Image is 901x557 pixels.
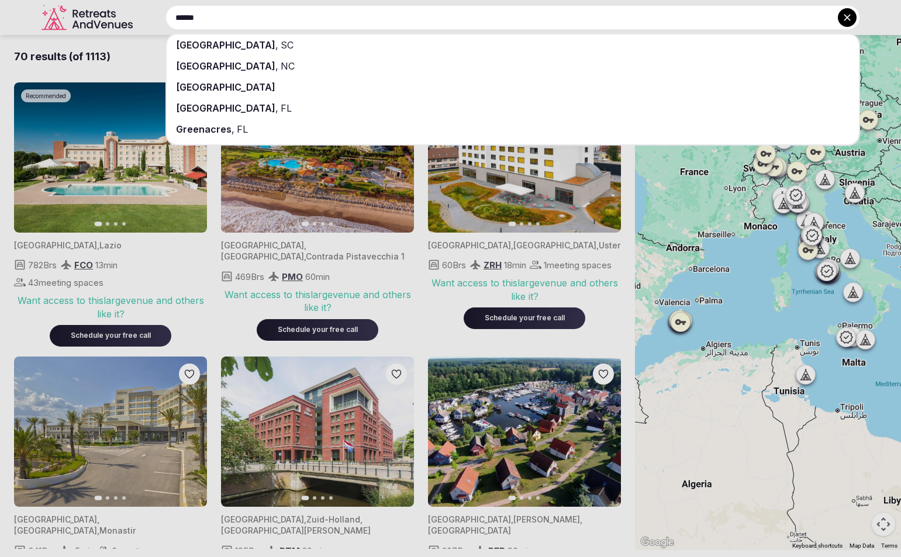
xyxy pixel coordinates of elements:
span: [GEOGRAPHIC_DATA] [176,81,275,93]
span: NC [278,60,295,72]
div: , [167,34,859,56]
span: [GEOGRAPHIC_DATA] [176,102,275,114]
span: [GEOGRAPHIC_DATA] [176,60,275,72]
span: Greenacres [176,123,232,135]
div: , [167,56,859,77]
span: FL [278,102,292,114]
span: FL [234,123,248,135]
div: , [167,119,859,140]
span: SC [278,39,294,51]
div: , [167,98,859,119]
span: [GEOGRAPHIC_DATA] [176,39,275,51]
